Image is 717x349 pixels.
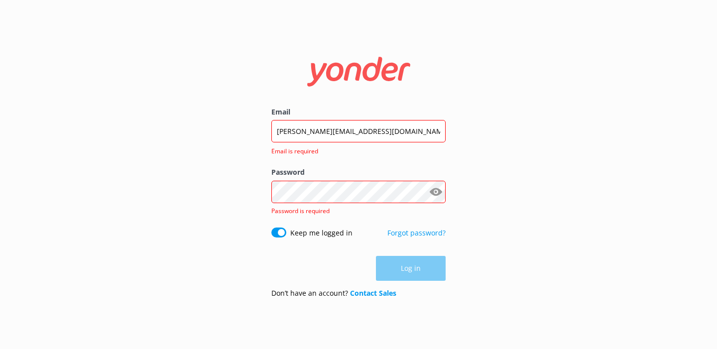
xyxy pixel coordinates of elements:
[350,288,396,298] a: Contact Sales
[271,107,446,117] label: Email
[290,228,353,238] label: Keep me logged in
[387,228,446,237] a: Forgot password?
[271,207,330,215] span: Password is required
[271,288,396,299] p: Don’t have an account?
[271,120,446,142] input: user@emailaddress.com
[271,146,440,156] span: Email is required
[426,182,446,202] button: Show password
[271,167,446,178] label: Password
